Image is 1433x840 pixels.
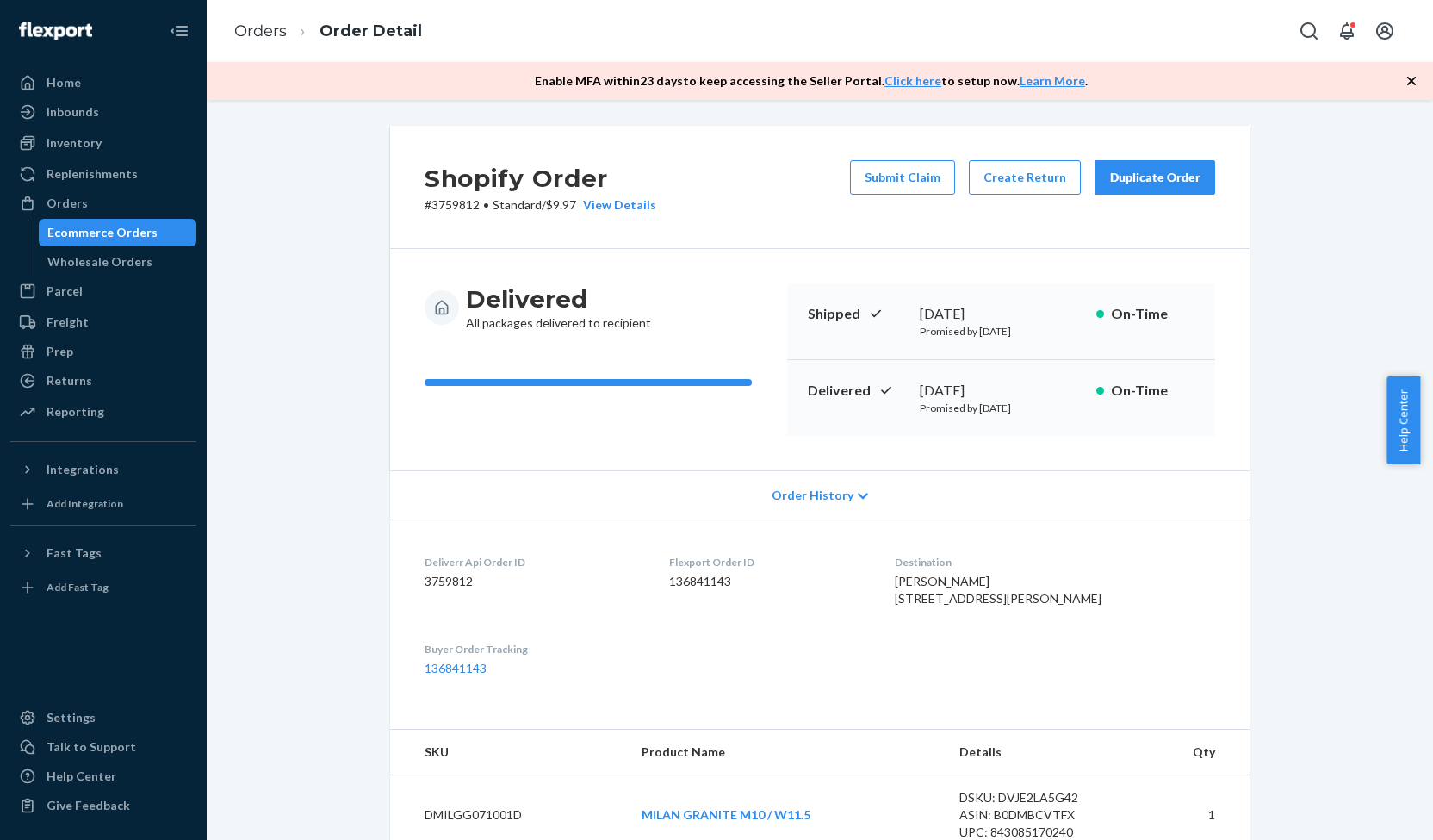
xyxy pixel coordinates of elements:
p: Promised by [DATE] [920,324,1083,339]
p: # 3759812 / $9.97 [425,196,656,214]
h3: Delivered [466,283,651,314]
a: Settings [10,704,196,731]
iframe: Opens a widget where you can chat to one of our agents [1324,788,1416,831]
span: Standard [493,197,542,212]
button: Open Search Box [1292,14,1326,48]
button: Open account menu [1368,14,1402,48]
a: Returns [10,367,196,395]
div: Add Integration [47,496,123,511]
a: Learn More [1020,73,1085,88]
div: Reporting [47,403,104,420]
a: MILAN GRANITE M10 / W11.5 [642,807,810,822]
h2: Shopify Order [425,160,656,196]
p: Delivered [808,381,906,401]
a: Freight [10,308,196,336]
div: All packages delivered to recipient [466,283,651,332]
p: Shipped [808,304,906,324]
a: Orders [234,22,287,40]
button: Fast Tags [10,539,196,567]
a: Add Fast Tag [10,574,196,601]
div: Replenishments [47,165,138,183]
div: Orders [47,195,88,212]
dt: Deliverr Api Order ID [425,555,642,569]
p: Promised by [DATE] [920,401,1083,415]
div: Ecommerce Orders [47,224,158,241]
div: Inbounds [47,103,99,121]
button: Close Navigation [162,14,196,48]
button: Integrations [10,456,196,483]
div: Give Feedback [47,797,130,814]
div: Duplicate Order [1109,169,1200,186]
a: Replenishments [10,160,196,188]
th: Details [946,730,1135,775]
div: Wholesale Orders [47,253,152,271]
a: Ecommerce Orders [39,219,197,246]
a: Inventory [10,129,196,157]
span: Order History [772,487,853,504]
button: Give Feedback [10,792,196,819]
div: Parcel [47,283,83,300]
span: • [483,197,489,212]
a: Reporting [10,398,196,426]
div: Fast Tags [47,544,102,562]
dt: Buyer Order Tracking [425,642,642,656]
p: On-Time [1111,304,1194,324]
button: Submit Claim [850,160,955,195]
button: Duplicate Order [1095,160,1215,195]
th: SKU [390,730,628,775]
ol: breadcrumbs [220,6,436,57]
a: Order Detail [319,22,422,40]
dt: Flexport Order ID [669,555,868,569]
a: Inbounds [10,98,196,126]
div: ASIN: B0DMBCVTFX [959,806,1121,824]
div: [DATE] [920,381,1083,401]
button: View Details [576,196,656,214]
dd: 3759812 [425,573,642,590]
div: Returns [47,372,92,389]
a: Help Center [10,762,196,790]
p: On-Time [1111,381,1194,401]
p: Enable MFA within 23 days to keep accessing the Seller Portal. to setup now. . [535,72,1088,90]
a: Click here [884,73,941,88]
a: Home [10,69,196,96]
button: Open notifications [1330,14,1364,48]
th: Qty [1135,730,1250,775]
div: Help Center [47,768,116,785]
dd: 136841143 [669,573,868,590]
span: [PERSON_NAME] [STREET_ADDRESS][PERSON_NAME] [895,574,1101,606]
a: Add Integration [10,490,196,518]
img: Flexport logo [19,22,92,40]
th: Product Name [628,730,946,775]
div: Talk to Support [47,738,136,756]
div: Add Fast Tag [47,580,109,594]
a: 136841143 [425,661,487,675]
div: DSKU: DVJE2LA5G42 [959,789,1121,806]
div: Integrations [47,461,119,478]
button: Talk to Support [10,733,196,761]
div: Home [47,74,81,91]
button: Create Return [969,160,1081,195]
div: Prep [47,343,73,360]
div: Freight [47,314,89,331]
div: Inventory [47,134,102,152]
button: Help Center [1386,376,1420,464]
div: Settings [47,709,96,726]
a: Orders [10,190,196,217]
a: Prep [10,338,196,365]
dt: Destination [895,555,1215,569]
div: [DATE] [920,304,1083,324]
a: Wholesale Orders [39,248,197,276]
a: Parcel [10,277,196,305]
